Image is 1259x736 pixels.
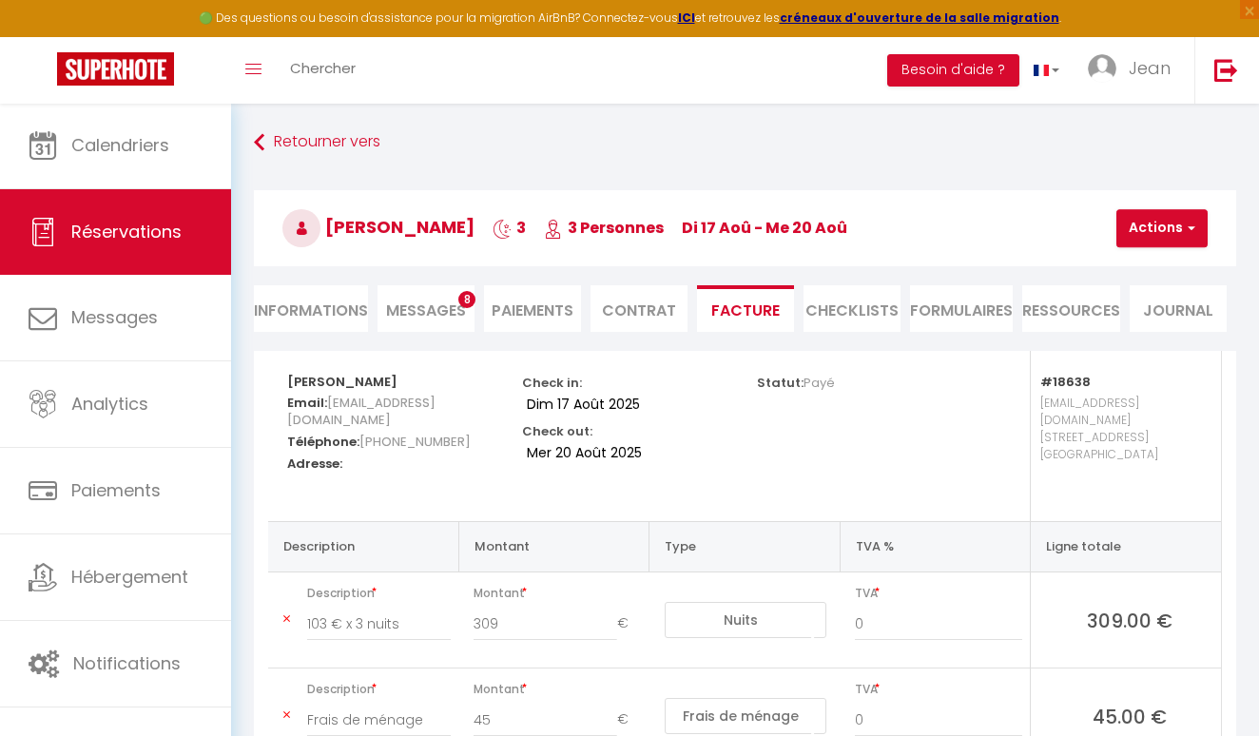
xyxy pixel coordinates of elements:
[1046,703,1213,729] span: 45.00 €
[1214,58,1238,82] img: logout
[1040,390,1202,502] p: [EMAIL_ADDRESS][DOMAIN_NAME] [STREET_ADDRESS] [GEOGRAPHIC_DATA]
[359,428,471,455] span: [PHONE_NUMBER]
[522,370,582,392] p: Check in:
[287,389,436,434] span: [EMAIL_ADDRESS][DOMAIN_NAME]
[757,370,835,392] p: Statut:
[1116,209,1208,247] button: Actions
[287,455,342,473] strong: Adresse:
[254,285,368,332] li: Informations
[887,54,1019,87] button: Besoin d'aide ?
[804,374,835,392] span: Payé
[678,10,695,26] a: ICI
[649,521,840,571] th: Type
[1031,521,1221,571] th: Ligne totale
[254,126,1236,160] a: Retourner vers
[1074,37,1194,104] a: ... Jean
[287,373,397,391] strong: [PERSON_NAME]
[617,607,642,641] span: €
[71,133,169,157] span: Calendriers
[493,217,526,239] span: 3
[458,291,475,308] span: 8
[1046,607,1213,633] span: 309.00 €
[910,285,1013,332] li: FORMULAIRES
[287,394,327,412] strong: Email:
[1088,54,1116,83] img: ...
[15,8,72,65] button: Ouvrir le widget de chat LiveChat
[522,418,592,440] p: Check out:
[484,285,581,332] li: Paiements
[1022,285,1120,332] li: Ressources
[276,37,370,104] a: Chercher
[804,285,901,332] li: CHECKLISTS
[268,521,458,571] th: Description
[386,300,466,321] span: Messages
[458,521,649,571] th: Montant
[1040,373,1091,391] strong: #18638
[290,58,356,78] span: Chercher
[1130,285,1227,332] li: Journal
[71,305,158,329] span: Messages
[474,580,641,607] span: Montant
[57,52,174,86] img: Super Booking
[71,478,161,502] span: Paiements
[73,651,181,675] span: Notifications
[474,676,641,703] span: Montant
[855,580,1022,607] span: TVA
[282,215,475,239] span: [PERSON_NAME]
[71,220,182,243] span: Réservations
[780,10,1059,26] a: créneaux d'ouverture de la salle migration
[697,285,794,332] li: Facture
[591,285,688,332] li: Contrat
[307,676,451,703] span: Description
[855,676,1022,703] span: TVA
[682,217,847,239] span: di 17 Aoû - me 20 Aoû
[544,217,664,239] span: 3 Personnes
[71,565,188,589] span: Hébergement
[307,580,451,607] span: Description
[840,521,1030,571] th: TVA %
[287,433,359,451] strong: Téléphone:
[1129,56,1171,80] span: Jean
[71,392,148,416] span: Analytics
